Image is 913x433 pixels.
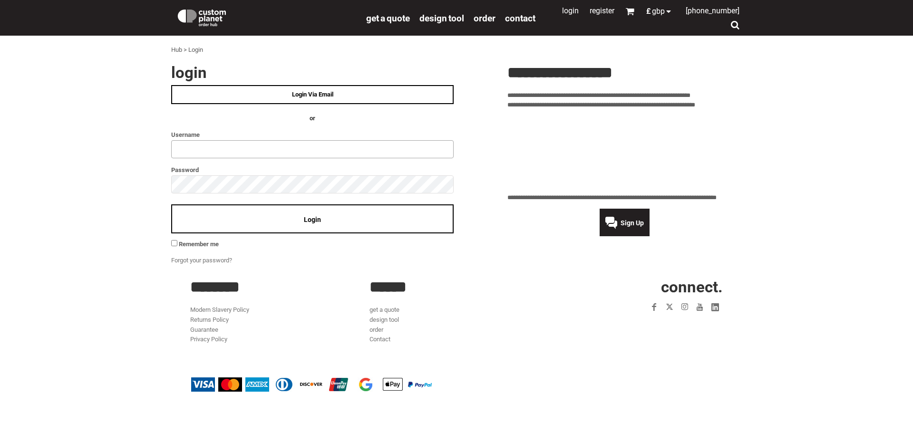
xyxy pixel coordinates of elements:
span: Remember me [179,241,219,248]
a: order [369,326,383,333]
span: get a quote [366,13,410,24]
span: Login [304,216,321,223]
span: GBP [652,8,665,15]
a: Privacy Policy [190,336,227,343]
a: get a quote [369,306,399,313]
span: £ [646,8,652,15]
a: Hub [171,46,182,53]
a: design tool [369,316,399,323]
span: Login Via Email [292,91,333,98]
a: design tool [419,12,464,23]
a: Contact [505,12,535,23]
a: Custom Planet [171,2,361,31]
a: Login [562,6,579,15]
iframe: Customer reviews powered by Trustpilot [507,116,742,187]
a: Modern Slavery Policy [190,306,249,313]
img: Discover [300,377,323,392]
span: design tool [419,13,464,24]
img: American Express [245,377,269,392]
img: Diners Club [272,377,296,392]
a: get a quote [366,12,410,23]
a: Register [590,6,614,15]
span: [PHONE_NUMBER] [686,6,739,15]
div: Login [188,45,203,55]
a: order [474,12,495,23]
img: Visa [191,377,215,392]
a: Contact [369,336,390,343]
div: > [184,45,187,55]
h2: Login [171,65,454,80]
img: Custom Planet [176,7,228,26]
input: Remember me [171,240,177,246]
img: PayPal [408,382,432,387]
label: Username [171,129,454,140]
img: Mastercard [218,377,242,392]
iframe: Customer reviews powered by Trustpilot [592,320,723,332]
a: Forgot your password? [171,257,232,264]
span: Sign Up [621,219,644,227]
a: Login Via Email [171,85,454,104]
img: China UnionPay [327,377,350,392]
img: Apple Pay [381,377,405,392]
span: Contact [505,13,535,24]
img: Google Pay [354,377,378,392]
a: Guarantee [190,326,218,333]
h2: CONNECT. [549,279,723,295]
label: Password [171,164,454,175]
h4: OR [171,114,454,124]
span: order [474,13,495,24]
a: Returns Policy [190,316,229,323]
